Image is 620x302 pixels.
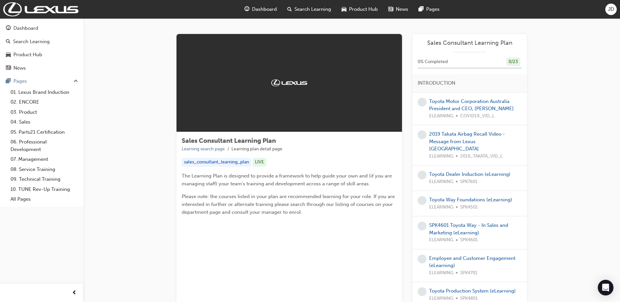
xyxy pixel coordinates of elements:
a: 02. ENCORE [8,97,81,107]
span: learningRecordVerb_NONE-icon [418,222,427,230]
span: SPK7601 [460,178,478,186]
span: search-icon [6,39,10,45]
a: Product Hub [3,49,81,61]
a: Employee and Customer Engagement (eLearning) [429,255,515,269]
a: guage-iconDashboard [239,3,282,16]
span: car-icon [342,5,346,13]
span: The Learning Plan is designed to provide a framework to help guide your own and (if you are manag... [182,173,393,187]
span: search-icon [287,5,292,13]
a: Toyota Way Foundations (eLearning) [429,197,512,203]
div: Search Learning [13,38,50,45]
span: ELEARNING [429,204,453,211]
span: ELEARNING [429,112,453,120]
a: 2019 Takata Airbag Recall Video - Message from Lexus [GEOGRAPHIC_DATA] [429,131,505,152]
span: news-icon [6,65,11,71]
button: Pages [3,75,81,87]
span: ELEARNING [429,269,453,277]
span: learningRecordVerb_NONE-icon [418,98,427,107]
li: Learning plan detail page [231,145,282,153]
a: car-iconProduct Hub [336,3,383,16]
img: Trak [271,79,307,86]
a: SPK4601 Toyota Way - In Sales and Marketing (eLearning) [429,222,508,236]
span: SPK4601 [460,236,478,244]
div: Open Intercom Messenger [598,280,613,295]
span: 0 % Completed [418,58,448,66]
a: Sales Consultant Learning Plan [418,39,522,47]
a: Search Learning [3,36,81,48]
a: 05. Parts21 Certification [8,127,81,137]
button: DashboardSearch LearningProduct HubNews [3,21,81,75]
a: 03. Product [8,107,81,117]
a: All Pages [8,194,81,204]
span: News [396,6,408,13]
div: sales_consultant_learning_plan [182,158,251,167]
a: Toyota Dealer Induction (eLearning) [429,171,511,177]
a: 10. TUNE Rev-Up Training [8,184,81,194]
span: learningRecordVerb_NONE-icon [418,130,427,139]
a: 01. Lexus Brand Induction [8,87,81,97]
span: ELEARNING [429,153,453,160]
span: Search Learning [294,6,331,13]
div: LIVE [253,158,266,167]
span: SPK4701 [460,269,478,277]
button: JD [605,4,617,15]
div: Dashboard [13,25,38,32]
span: ELEARNING [429,236,453,244]
span: learningRecordVerb_NONE-icon [418,255,427,263]
a: search-iconSearch Learning [282,3,336,16]
span: guage-icon [244,5,249,13]
span: car-icon [6,52,11,58]
span: 2019_TAKATA_VID_L [460,153,503,160]
span: COVID19_VID_L [460,112,494,120]
a: Toyota Motor Corporation Australia President and CEO, [PERSON_NAME] [429,98,514,112]
a: Dashboard [3,22,81,34]
span: Dashboard [252,6,277,13]
span: INTRODUCTION [418,79,455,87]
span: up-icon [74,77,78,86]
a: Toyota Production System (eLearning) [429,288,516,294]
span: guage-icon [6,25,11,31]
span: pages-icon [419,5,424,13]
a: Learning search page [182,146,225,152]
div: Pages [13,77,27,85]
a: 06. Professional Development [8,137,81,154]
span: JD [608,6,614,13]
div: News [13,64,26,72]
span: news-icon [388,5,393,13]
a: 04. Sales [8,117,81,127]
a: 08. Service Training [8,164,81,175]
span: Product Hub [349,6,378,13]
a: pages-iconPages [413,3,445,16]
span: pages-icon [6,78,11,84]
a: 09. Technical Training [8,174,81,184]
span: learningRecordVerb_NONE-icon [418,196,427,205]
span: ELEARNING [429,178,453,186]
span: prev-icon [72,289,77,297]
span: Sales Consultant Learning Plan [182,137,276,144]
a: News [3,62,81,74]
span: learningRecordVerb_NONE-icon [418,287,427,296]
span: learningRecordVerb_NONE-icon [418,171,427,179]
span: Pages [426,6,440,13]
a: news-iconNews [383,3,413,16]
div: Product Hub [13,51,42,59]
img: Trak [3,2,78,16]
span: Please note: the courses listed in your plan are recommended learning for your role. If you are i... [182,193,396,215]
span: SPK4501 [460,204,478,211]
div: 0 / 23 [506,58,520,66]
a: 07. Management [8,154,81,164]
